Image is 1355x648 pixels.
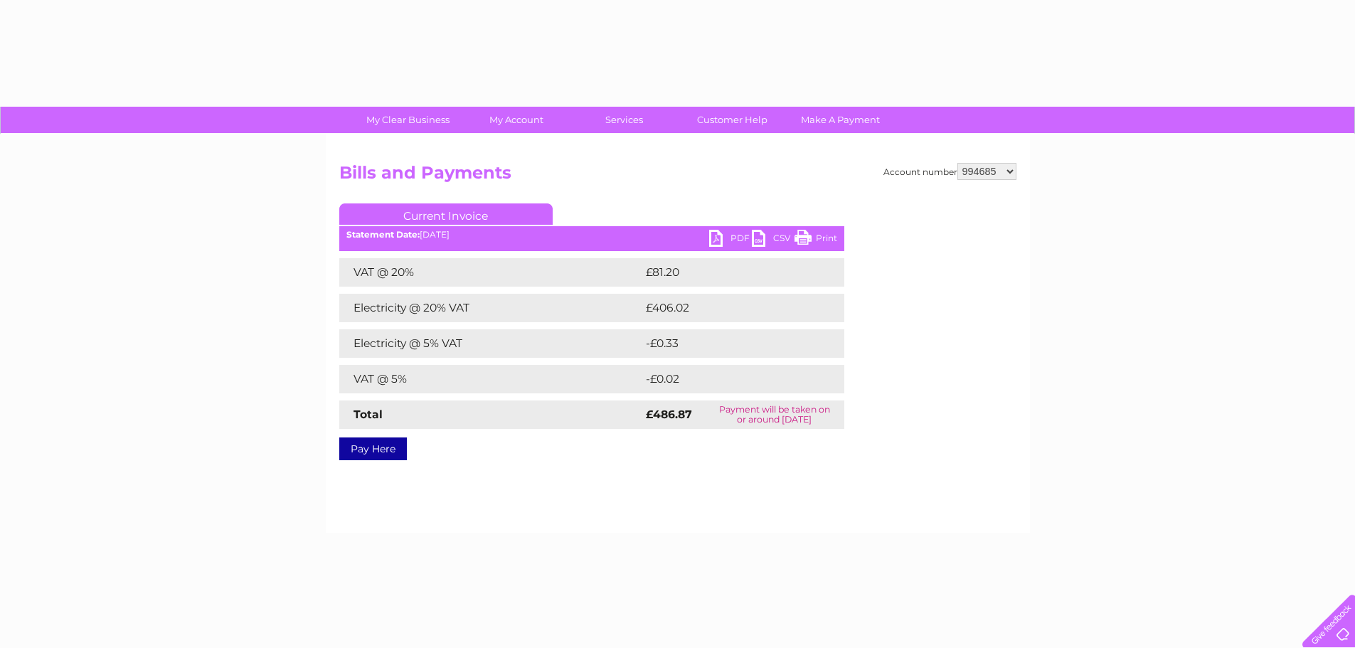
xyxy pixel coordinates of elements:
td: VAT @ 5% [339,365,642,393]
td: VAT @ 20% [339,258,642,287]
a: CSV [752,230,795,250]
a: PDF [709,230,752,250]
strong: Total [354,408,383,421]
a: Customer Help [674,107,791,133]
b: Statement Date: [346,229,420,240]
strong: £486.87 [646,408,692,421]
a: Print [795,230,837,250]
a: My Clear Business [349,107,467,133]
td: Electricity @ 20% VAT [339,294,642,322]
a: My Account [457,107,575,133]
td: £406.02 [642,294,819,322]
a: Current Invoice [339,203,553,225]
a: Services [565,107,683,133]
h2: Bills and Payments [339,163,1016,190]
div: [DATE] [339,230,844,240]
td: -£0.33 [642,329,814,358]
a: Pay Here [339,437,407,460]
td: Payment will be taken on or around [DATE] [705,400,844,429]
a: Make A Payment [782,107,899,133]
td: Electricity @ 5% VAT [339,329,642,358]
td: -£0.02 [642,365,814,393]
div: Account number [883,163,1016,180]
td: £81.20 [642,258,814,287]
